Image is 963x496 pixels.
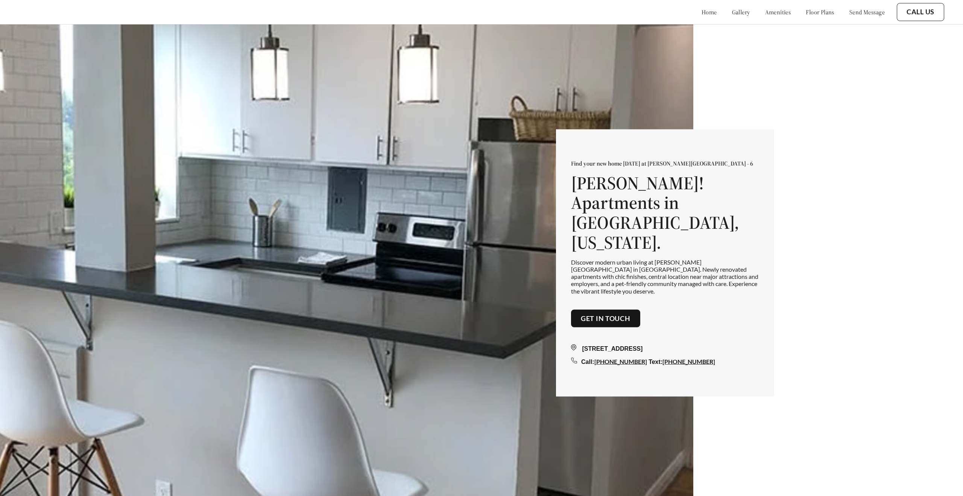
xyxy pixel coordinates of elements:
button: Get in touch [571,309,640,327]
a: gallery [732,8,750,16]
div: [STREET_ADDRESS] [571,344,759,353]
a: home [702,8,717,16]
span: Text: [649,359,662,365]
button: Call Us [897,3,944,21]
p: Find your new home [DATE] at [PERSON_NAME][GEOGRAPHIC_DATA] - 6 [571,159,759,167]
a: [PHONE_NUMBER] [662,358,715,365]
a: amenities [765,8,791,16]
a: send message [849,8,885,16]
span: Call: [581,359,594,365]
a: [PHONE_NUMBER] [594,358,647,365]
p: Discover modern urban living at [PERSON_NAME][GEOGRAPHIC_DATA] in [GEOGRAPHIC_DATA]. Newly renova... [571,258,759,294]
a: Get in touch [581,314,630,323]
h1: [PERSON_NAME]! Apartments in [GEOGRAPHIC_DATA], [US_STATE]. [571,173,759,252]
a: floor plans [806,8,834,16]
a: Call Us [907,8,934,16]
